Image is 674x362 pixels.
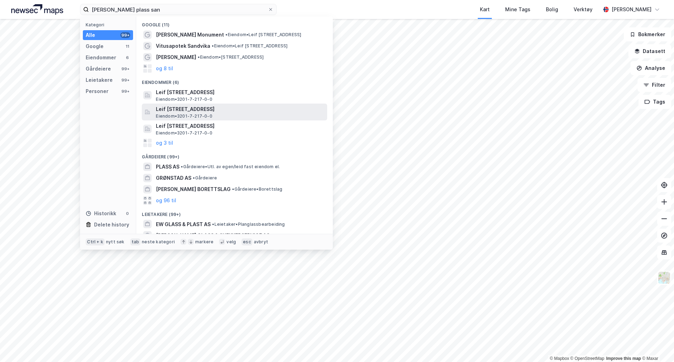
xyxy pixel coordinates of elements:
span: • [193,175,195,180]
div: 99+ [120,66,130,72]
div: Eiendommer (6) [136,74,333,87]
div: Personer [86,87,108,96]
span: Leif [STREET_ADDRESS] [156,88,324,97]
span: Gårdeiere [193,175,217,181]
div: Mine Tags [505,5,530,14]
div: Gårdeiere (99+) [136,149,333,161]
button: Filter [637,78,671,92]
a: Mapbox [550,356,569,361]
span: [PERSON_NAME] Monument [156,31,224,39]
div: nytt søk [106,239,125,245]
div: 6 [125,55,130,60]
button: og 3 til [156,139,173,147]
a: OpenStreetMap [570,356,604,361]
span: • [225,32,227,37]
div: Leietakere (99+) [136,206,333,219]
button: Datasett [628,44,671,58]
span: • [271,233,273,238]
div: 99+ [120,77,130,83]
span: [PERSON_NAME] BORETTSLAG [156,185,231,193]
button: og 8 til [156,64,173,73]
span: Leietaker • Planglassbearbeiding [212,222,285,227]
img: logo.a4113a55bc3d86da70a041830d287a7e.svg [11,4,63,15]
span: Leietaker • Glassarbeid [271,233,323,238]
div: esc [242,238,252,245]
button: og 96 til [156,196,176,205]
span: Vitusapotek Sandvika [156,42,210,50]
span: Eiendom • Leif [STREET_ADDRESS] [212,43,288,49]
span: GRØNSTAD AS [156,174,191,182]
div: 0 [125,211,130,216]
div: Gårdeiere [86,65,111,73]
img: Z [658,271,671,284]
span: [PERSON_NAME] [156,53,196,61]
span: Eiendom • 3201-7-217-0-0 [156,130,212,136]
div: Leietakere [86,76,113,84]
div: velg [226,239,236,245]
div: 99+ [120,32,130,38]
span: • [212,43,214,48]
span: [PERSON_NAME] GLASS & SNEKKERSERVICE AS [156,231,270,240]
span: • [181,164,183,169]
div: neste kategori [142,239,175,245]
div: Kart [480,5,490,14]
div: Delete history [94,221,129,229]
div: Alle [86,31,95,39]
span: Eiendom • 3201-7-217-0-0 [156,97,212,102]
div: Kontrollprogram for chat [639,328,674,362]
span: Leif [STREET_ADDRESS] [156,105,324,113]
span: Gårdeiere • Utl. av egen/leid fast eiendom el. [181,164,280,170]
span: • [212,222,214,227]
span: • [232,186,234,192]
span: EW GLASS & PLAST AS [156,220,211,229]
div: Verktøy [574,5,593,14]
div: 11 [125,44,130,49]
div: tab [130,238,141,245]
div: Bolig [546,5,558,14]
span: • [198,54,200,60]
input: Søk på adresse, matrikkel, gårdeiere, leietakere eller personer [89,4,268,15]
iframe: Chat Widget [639,328,674,362]
span: Eiendom • Leif [STREET_ADDRESS] [225,32,301,38]
div: Ctrl + k [86,238,105,245]
span: Eiendom • 3201-7-217-0-0 [156,113,212,119]
div: Kategori [86,22,133,27]
div: Google [86,42,104,51]
span: Gårdeiere • Borettslag [232,186,282,192]
div: avbryt [254,239,268,245]
div: 99+ [120,88,130,94]
span: Leif [STREET_ADDRESS] [156,122,324,130]
div: [PERSON_NAME] [612,5,652,14]
span: PLASS AS [156,163,179,171]
div: Historikk [86,209,116,218]
span: Eiendom • [STREET_ADDRESS] [198,54,264,60]
div: markere [195,239,213,245]
button: Analyse [630,61,671,75]
div: Google (11) [136,17,333,29]
a: Improve this map [606,356,641,361]
div: Eiendommer [86,53,116,62]
button: Tags [639,95,671,109]
button: Bokmerker [624,27,671,41]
